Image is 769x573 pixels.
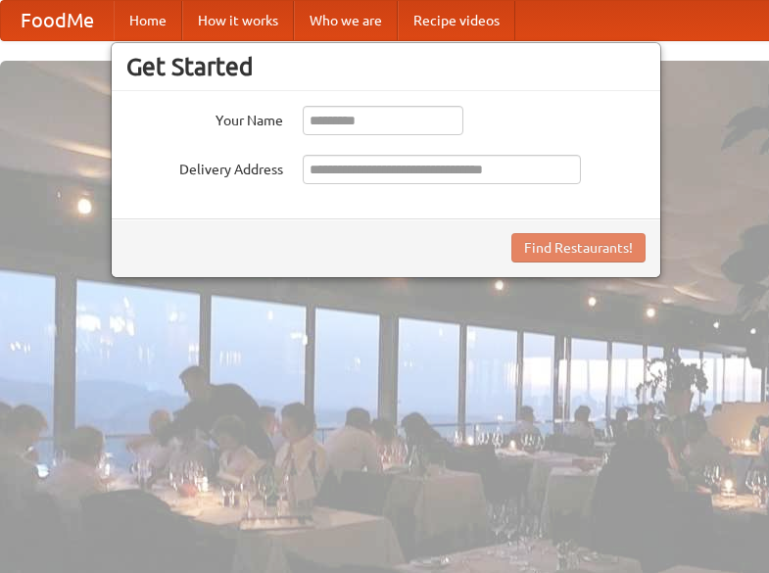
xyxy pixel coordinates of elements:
[294,1,398,40] a: Who we are
[126,106,283,130] label: Your Name
[511,233,646,263] button: Find Restaurants!
[182,1,294,40] a: How it works
[126,155,283,179] label: Delivery Address
[114,1,182,40] a: Home
[1,1,114,40] a: FoodMe
[126,52,646,81] h3: Get Started
[398,1,515,40] a: Recipe videos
